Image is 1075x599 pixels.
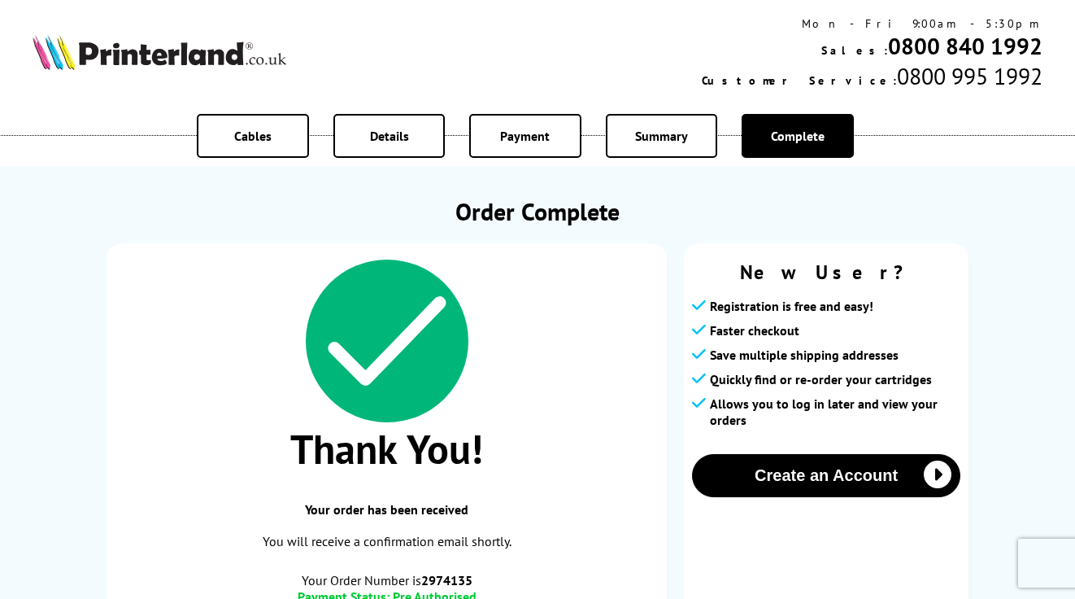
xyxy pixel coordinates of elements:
[821,43,888,58] span: Sales:
[888,31,1042,61] a: 0800 840 1992
[771,128,825,144] span: Complete
[710,347,899,363] span: Save multiple shipping addresses
[123,572,651,588] span: Your Order Number is
[33,34,286,70] img: Printerland Logo
[710,298,873,314] span: Registration is free and easy!
[897,61,1042,91] span: 0800 995 1992
[234,128,272,144] span: Cables
[500,128,550,144] span: Payment
[692,454,960,497] button: Create an Account
[123,422,651,475] span: Thank You!
[107,195,968,227] h1: Order Complete
[702,73,897,88] span: Customer Service:
[710,322,799,339] span: Faster checkout
[635,128,688,144] span: Summary
[710,371,932,387] span: Quickly find or re-order your cartridges
[370,128,409,144] span: Details
[421,572,472,588] b: 2974135
[692,260,960,285] span: New User?
[123,531,651,553] p: You will receive a confirmation email shortly.
[710,396,960,428] span: Allows you to log in later and view your orders
[702,16,1042,31] div: Mon - Fri 9:00am - 5:30pm
[123,501,651,518] span: Your order has been received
